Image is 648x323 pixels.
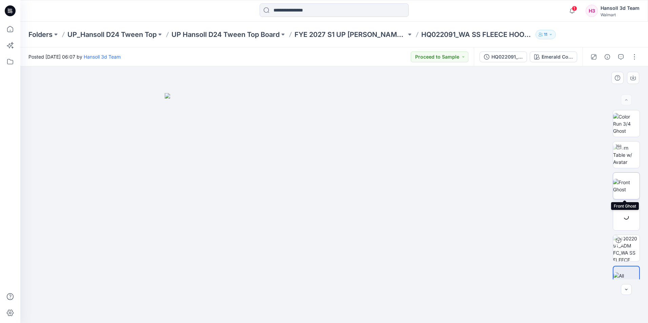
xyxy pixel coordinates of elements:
div: HQ022091_ADM FC_WA SS FLEECE HOODIE [491,53,523,61]
img: eyJhbGciOiJIUzI1NiIsImtpZCI6IjAiLCJzbHQiOiJzZXMiLCJ0eXAiOiJKV1QifQ.eyJkYXRhIjp7InR5cGUiOiJzdG9yYW... [165,93,504,323]
button: HQ022091_ADM FC_WA SS FLEECE HOODIE [480,51,527,62]
img: Color Run 3/4 Ghost [613,113,640,134]
a: FYE 2027 S1 UP [PERSON_NAME] TOP [295,30,406,39]
div: H3 [586,5,598,17]
p: 11 [544,31,547,38]
a: Hansoll 3d Team [84,54,121,60]
a: Folders [28,30,53,39]
button: Details [602,51,613,62]
span: Posted [DATE] 06:07 by [28,53,121,60]
img: HQ022091_ADM FC_WA SS FLEECE HOODIE Emerald Coast (Mineral Washing) [613,235,640,261]
button: 11 [535,30,556,39]
div: Hansoll 3d Team [601,4,640,12]
div: Emerald Coast (Mineral Washing) [542,53,573,61]
span: 1 [572,6,577,11]
img: Front Ghost [613,179,640,193]
button: Emerald Coast (Mineral Washing) [530,51,577,62]
img: Turn Table w/ Avatar [613,144,640,166]
a: UP Hansoll D24 Tween Top Board [171,30,280,39]
img: All colorways [613,272,639,286]
div: Walmart [601,12,640,17]
a: UP_Hansoll D24 Tween Top [67,30,157,39]
p: HQ022091_WA SS FLEECE HOODIE [421,30,533,39]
